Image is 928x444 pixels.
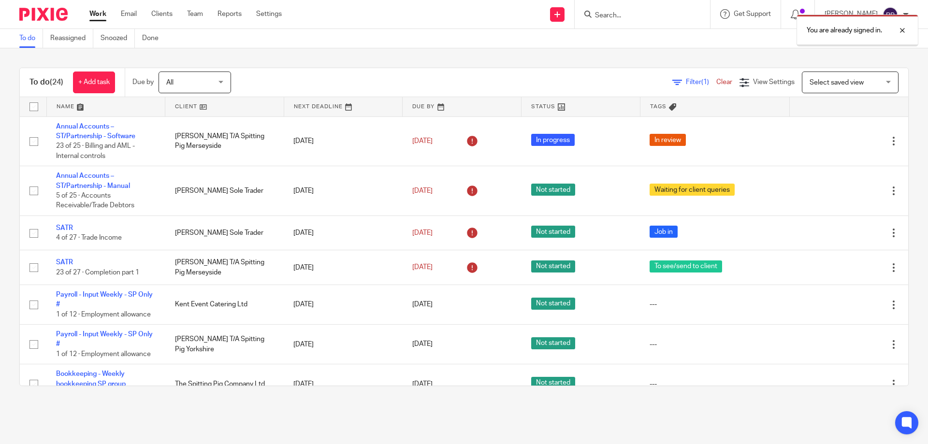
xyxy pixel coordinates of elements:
[56,123,135,140] a: Annual Accounts – ST/Partnership - Software
[650,104,667,109] span: Tags
[284,250,403,285] td: [DATE]
[412,341,433,348] span: [DATE]
[56,192,134,209] span: 5 of 25 · Accounts Receivable/Trade Debtors
[412,138,433,144] span: [DATE]
[166,79,174,86] span: All
[73,72,115,93] a: + Add task
[284,216,403,250] td: [DATE]
[531,226,575,238] span: Not started
[56,259,73,266] a: SATR
[50,78,63,86] span: (24)
[56,143,135,159] span: 23 of 25 · Billing and AML - Internal controls
[217,9,242,19] a: Reports
[753,79,795,86] span: View Settings
[531,260,575,272] span: Not started
[56,371,126,387] a: Bookkeeping - Weekly bookkeeping SP group
[650,300,780,309] div: ---
[531,134,575,146] span: In progress
[412,187,433,194] span: [DATE]
[650,340,780,349] div: ---
[101,29,135,48] a: Snoozed
[412,264,433,271] span: [DATE]
[165,250,284,285] td: [PERSON_NAME] T/A Spitting Pig Merseyside
[531,298,575,310] span: Not started
[650,226,678,238] span: Job in
[256,9,282,19] a: Settings
[165,325,284,364] td: [PERSON_NAME] T/A Spitting Pig Yorkshire
[19,29,43,48] a: To do
[686,79,716,86] span: Filter
[650,134,686,146] span: In review
[165,285,284,324] td: Kent Event Catering Ltd
[151,9,173,19] a: Clients
[132,77,154,87] p: Due by
[807,26,882,35] p: You are already signed in.
[284,116,403,166] td: [DATE]
[56,351,151,358] span: 1 of 12 · Employment allowance
[412,229,433,236] span: [DATE]
[701,79,709,86] span: (1)
[412,381,433,387] span: [DATE]
[810,79,864,86] span: Select saved view
[650,260,722,272] span: To see/send to client
[531,377,575,389] span: Not started
[56,234,122,241] span: 4 of 27 · Trade Income
[56,291,153,308] a: Payroll - Input Weekly - SP Only #
[56,225,73,231] a: SATR
[284,364,403,404] td: [DATE]
[716,79,732,86] a: Clear
[50,29,93,48] a: Reassigned
[29,77,63,87] h1: To do
[165,216,284,250] td: [PERSON_NAME] Sole Trader
[56,331,153,347] a: Payroll - Input Weekly - SP Only #
[531,184,575,196] span: Not started
[165,166,284,216] td: [PERSON_NAME] Sole Trader
[187,9,203,19] a: Team
[142,29,166,48] a: Done
[883,7,898,22] img: svg%3E
[56,269,139,276] span: 23 of 27 · Completion part 1
[531,337,575,349] span: Not started
[56,172,130,189] a: Annual Accounts – ST/Partnership - Manual
[412,301,433,308] span: [DATE]
[89,9,106,19] a: Work
[284,166,403,216] td: [DATE]
[284,285,403,324] td: [DATE]
[19,8,68,21] img: Pixie
[56,311,151,318] span: 1 of 12 · Employment allowance
[121,9,137,19] a: Email
[284,325,403,364] td: [DATE]
[165,116,284,166] td: [PERSON_NAME] T/A Spitting Pig Merseyside
[650,379,780,389] div: ---
[165,364,284,404] td: The Spitting Pig Company Ltd
[650,184,735,196] span: Waiting for client queries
